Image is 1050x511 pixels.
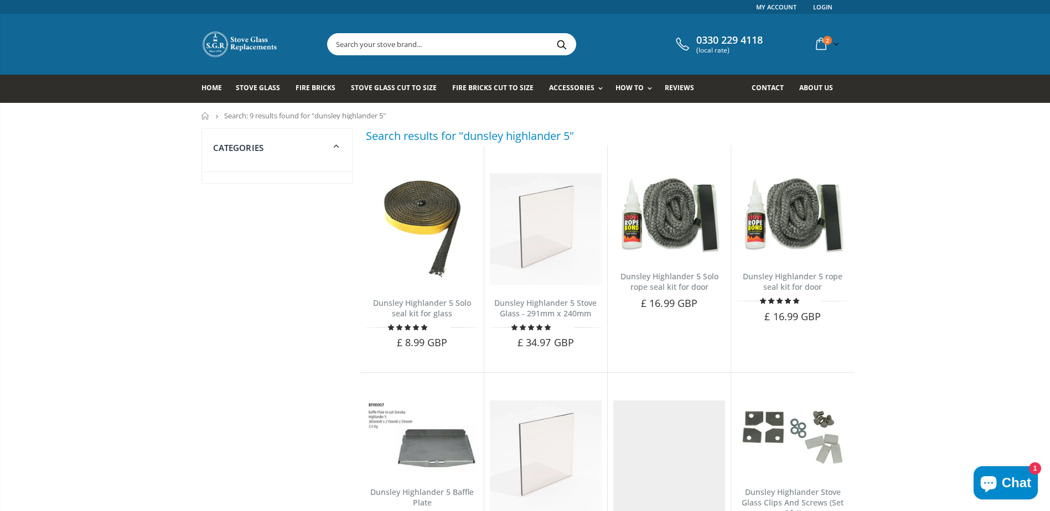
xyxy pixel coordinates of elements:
inbox-online-store-chat: Shopify online store chat [970,466,1041,502]
a: Home [201,75,230,103]
a: Dunsley Highlander 5 Stove Glass - 291mm x 240mm [494,298,597,319]
a: Accessories [549,75,608,103]
span: £ 16.99 GBP [641,296,697,310]
a: Fire Bricks [296,75,344,103]
img: Dunsley Highlander glass clips and screws [737,400,849,474]
span: Fire Bricks Cut To Size [452,83,534,92]
a: Dunsley Highlander 5 Solo seal kit for glass [373,298,471,319]
a: Dunsley Highlander 5 Solo rope seal kit for door [620,271,718,292]
span: 5.00 stars [760,296,801,305]
a: Stove Glass Cut To Size [351,75,445,103]
span: £ 34.97 GBP [518,336,574,349]
a: Reviews [665,75,702,103]
a: Home [201,112,210,119]
span: Categories [213,142,264,153]
span: Home [201,83,222,92]
img: Dunsley Highlander 5 stove glass [490,173,602,285]
span: How To [615,83,644,92]
a: Fire Bricks Cut To Size [452,75,542,103]
span: 4.89 stars [511,323,552,331]
span: About us [799,83,833,92]
span: 0330 229 4118 [696,34,763,46]
span: 2 [823,36,832,45]
span: (local rate) [696,46,763,54]
a: Dunsley Highlander 5 Baffle Plate [370,487,474,508]
span: Fire Bricks [296,83,335,92]
span: Contact [752,83,784,92]
span: £ 8.99 GBP [397,336,448,349]
button: Search [550,34,575,55]
img: Stove Glass Replacement [201,30,279,58]
span: Stove Glass Cut To Size [351,83,437,92]
img: Dunsley Highlander 5 rope seal kit for door [737,173,849,259]
span: Stove Glass [236,83,280,92]
img: Dunsley Highlander 5 Baffle Plate [366,400,478,474]
span: £ 16.99 GBP [764,310,821,323]
img: Dunsley Highlander 5 Solo seal kit for glass [366,173,478,285]
span: Search: 9 results found for "dunsley highlander 5" [224,111,386,121]
a: Contact [752,75,792,103]
a: Stove Glass [236,75,288,103]
a: Dunsley Highlander 5 rope seal kit for door [743,271,842,292]
input: Search your stove brand... [328,34,700,55]
span: Accessories [549,83,594,92]
span: Reviews [665,83,694,92]
h3: Search results for "dunsley highlander 5" [366,128,574,143]
a: 0330 229 4118 (local rate) [673,34,763,54]
a: How To [615,75,658,103]
span: 5.00 stars [388,323,429,331]
a: 2 [811,33,841,55]
img: Dunsley Highlander 5 Solo rope seal kit for door [613,173,725,259]
a: About us [799,75,841,103]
